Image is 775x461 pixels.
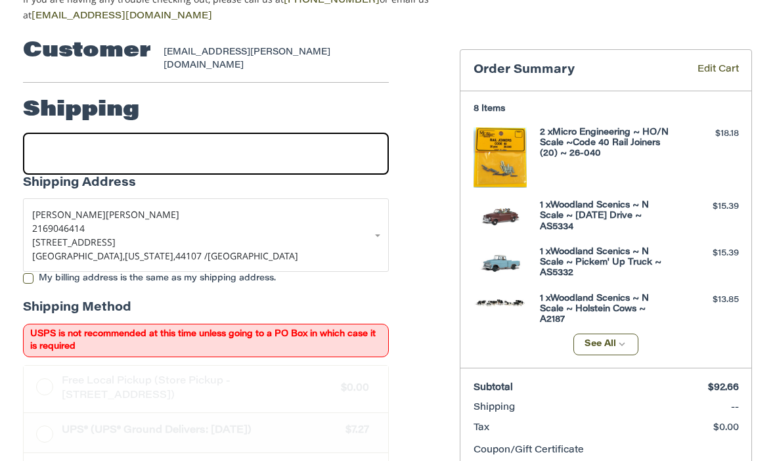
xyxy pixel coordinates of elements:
div: $15.39 [673,247,739,260]
span: [GEOGRAPHIC_DATA] [208,250,298,262]
a: [EMAIL_ADDRESS][DOMAIN_NAME] [32,12,212,21]
h2: Shipping [23,97,139,123]
span: Subtotal [474,384,513,393]
div: [EMAIL_ADDRESS][PERSON_NAME][DOMAIN_NAME] [164,46,376,72]
span: Shipping [474,403,515,412]
h4: 1 x Woodland Scenics ~ N Scale ~ [DATE] Drive ~ AS5334 [540,200,669,232]
span: [US_STATE], [125,250,175,262]
div: $18.18 [673,127,739,141]
a: Edit Cart [662,63,739,78]
h3: 8 Items [474,104,739,114]
legend: Shipping Address [23,175,136,199]
span: [PERSON_NAME] [32,208,106,221]
h3: Order Summary [474,63,662,78]
span: 44107 / [175,250,208,262]
span: $92.66 [708,384,739,393]
div: $13.85 [673,294,739,307]
h4: 1 x Woodland Scenics ~ N Scale ~ Holstein Cows ~ A2187 [540,294,669,326]
label: My billing address is the same as my shipping address. [23,273,389,284]
h4: 2 x Micro Engineering ~ HO/N Scale ~Code 40 Rail Joiners (20) ~ 26-040 [540,127,669,160]
span: 2169046414 [32,222,85,234]
span: -- [731,403,739,412]
div: $15.39 [673,200,739,213]
span: [STREET_ADDRESS] [32,236,116,248]
h2: Customer [23,38,151,64]
span: Tax [474,424,489,433]
button: See All [573,334,638,355]
h4: 1 x Woodland Scenics ~ N Scale ~ Pickem' Up Truck ~ AS5332 [540,247,669,279]
legend: Shipping Method [23,299,131,324]
div: Coupon/Gift Certificate [474,444,739,458]
a: Enter or select a different address [23,198,389,272]
span: [GEOGRAPHIC_DATA], [32,250,125,262]
span: [PERSON_NAME] [106,208,179,221]
span: $0.00 [713,424,739,433]
span: USPS is not recommended at this time unless going to a PO Box in which case it is required [23,324,389,357]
